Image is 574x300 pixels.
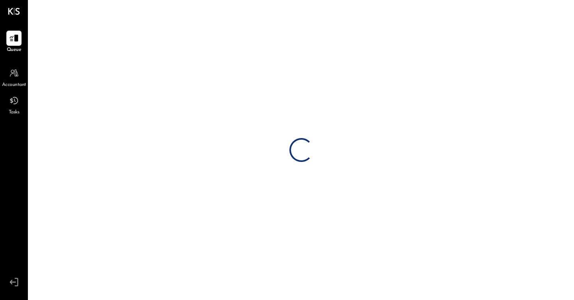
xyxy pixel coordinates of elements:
[7,47,22,54] span: Queue
[0,66,28,89] a: Accountant
[0,31,28,54] a: Queue
[2,82,26,89] span: Accountant
[9,109,20,116] span: Tasks
[0,93,28,116] a: Tasks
